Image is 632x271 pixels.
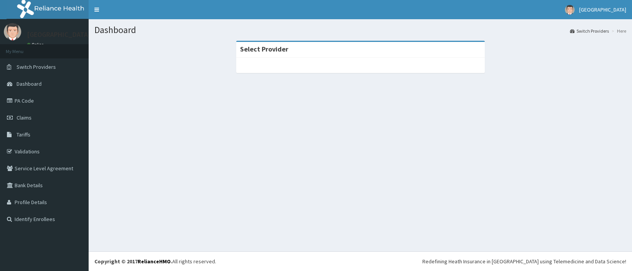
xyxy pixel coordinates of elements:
[422,258,626,265] div: Redefining Heath Insurance in [GEOGRAPHIC_DATA] using Telemedicine and Data Science!
[570,28,609,34] a: Switch Providers
[565,5,575,15] img: User Image
[610,28,626,34] li: Here
[4,23,21,40] img: User Image
[17,80,42,87] span: Dashboard
[17,63,56,70] span: Switch Providers
[138,258,171,265] a: RelianceHMO
[240,45,288,53] strong: Select Provider
[89,251,632,271] footer: All rights reserved.
[17,114,32,121] span: Claims
[94,258,172,265] strong: Copyright © 2017 .
[27,42,45,47] a: Online
[17,131,30,138] span: Tariffs
[579,6,626,13] span: [GEOGRAPHIC_DATA]
[27,31,91,38] p: [GEOGRAPHIC_DATA]
[94,25,626,35] h1: Dashboard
